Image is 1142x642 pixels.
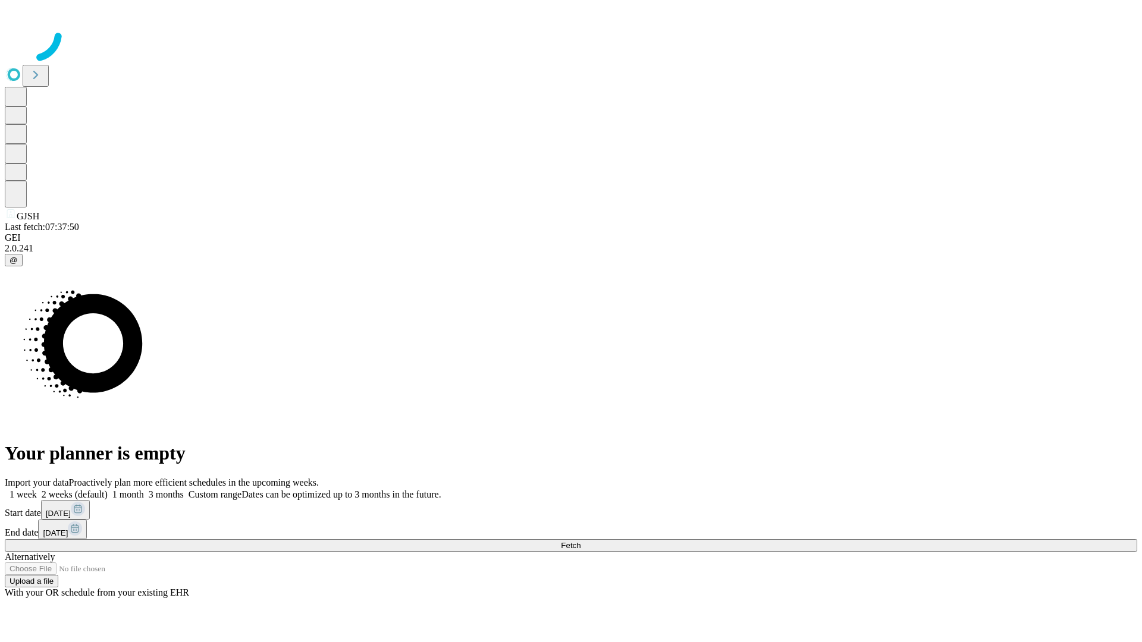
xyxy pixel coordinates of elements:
[189,489,241,499] span: Custom range
[10,489,37,499] span: 1 week
[5,539,1137,552] button: Fetch
[46,509,71,518] span: [DATE]
[5,442,1137,464] h1: Your planner is empty
[5,477,69,487] span: Import your data
[41,500,90,520] button: [DATE]
[5,232,1137,243] div: GEI
[5,222,79,232] span: Last fetch: 07:37:50
[69,477,319,487] span: Proactively plan more efficient schedules in the upcoming weeks.
[10,256,18,265] span: @
[5,500,1137,520] div: Start date
[241,489,441,499] span: Dates can be optimized up to 3 months in the future.
[38,520,87,539] button: [DATE]
[5,575,58,587] button: Upload a file
[149,489,184,499] span: 3 months
[5,243,1137,254] div: 2.0.241
[5,587,189,597] span: With your OR schedule from your existing EHR
[112,489,144,499] span: 1 month
[5,552,55,562] span: Alternatively
[42,489,108,499] span: 2 weeks (default)
[561,541,581,550] span: Fetch
[43,528,68,537] span: [DATE]
[17,211,39,221] span: GJSH
[5,520,1137,539] div: End date
[5,254,23,266] button: @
